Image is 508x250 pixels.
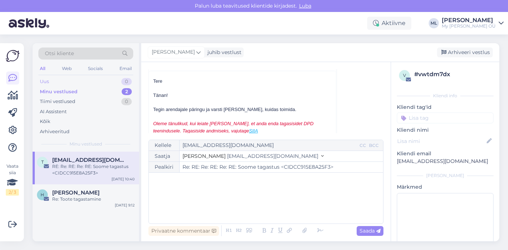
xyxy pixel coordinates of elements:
span: [PERSON_NAME] [152,48,195,56]
div: [PERSON_NAME] [442,17,496,23]
div: Kellele [149,140,180,151]
a: [PERSON_NAME]My [PERSON_NAME] OÜ [442,17,504,29]
div: CC [358,142,368,149]
div: Tänan! [153,92,332,99]
p: [EMAIL_ADDRESS][DOMAIN_NAME] [397,157,494,165]
div: Uus [40,78,49,85]
span: [EMAIL_ADDRESS][DOMAIN_NAME] [227,153,318,159]
div: Web [60,64,73,73]
div: Tere [153,78,332,85]
div: RE: Re: RE: Re: RE: Soome tagastus <CIDCC915E8A25F3> [52,163,135,176]
span: teenindus@dpd.ee [52,157,127,163]
span: Luba [297,3,314,9]
div: Privaatne kommentaar [148,226,219,236]
div: BCC [368,142,380,149]
div: Pealkiri [149,162,180,172]
span: Minu vestlused [70,141,102,147]
span: t [41,159,44,165]
div: 0 [121,98,132,105]
div: Kõik [40,118,50,125]
div: [DATE] 10:40 [112,176,135,182]
div: Email [118,64,133,73]
input: Write subject here... [180,162,383,172]
div: Minu vestlused [40,88,77,95]
div: juhib vestlust [205,49,242,56]
p: Oleme tänulikud, kui leiate [PERSON_NAME], et anda enda tagasisidet DPD teenindusele. Tagasiside ... [153,120,332,134]
img: Askly Logo [6,49,20,63]
div: Aktiivne [367,17,411,30]
div: Vaata siia [6,163,19,196]
div: Saatja [149,151,180,161]
div: Kliendi info [397,93,494,99]
div: AI Assistent [40,108,67,115]
div: # vwtdm7dx [414,70,491,79]
p: Kliendi tag'id [397,103,494,111]
input: Lisa nimi [397,137,485,145]
span: Saada [360,228,381,234]
div: [DATE] 9:12 [115,202,135,208]
span: H [41,192,44,197]
div: Arhiveeri vestlus [437,48,493,57]
div: 0 [121,78,132,85]
div: My [PERSON_NAME] OÜ [442,23,496,29]
p: Kliendi nimi [397,126,494,134]
button: [PERSON_NAME] [EMAIL_ADDRESS][DOMAIN_NAME] [182,152,324,160]
input: Lisa tag [397,112,494,123]
span: Helena Saastamoinen [52,189,100,196]
div: All [38,64,47,73]
span: [PERSON_NAME] [182,153,226,159]
p: Märkmed [397,183,494,191]
div: [PERSON_NAME] [397,172,494,179]
div: Arhiveeritud [40,128,70,135]
p: Kliendi email [397,150,494,157]
span: Otsi kliente [45,50,74,57]
div: Re: Toote tagastamine [52,196,135,202]
a: SIIA [249,128,258,134]
div: Socials [87,64,104,73]
div: 2 [122,88,132,95]
input: Recepient... [180,140,358,151]
div: ML [429,18,439,28]
div: Tiimi vestlused [40,98,75,105]
div: 2 / 3 [6,189,19,196]
span: v [403,73,406,78]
